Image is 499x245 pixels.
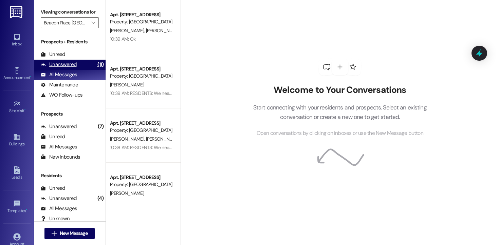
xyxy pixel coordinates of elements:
[110,18,173,25] div: Property: [GEOGRAPHIC_DATA] [GEOGRAPHIC_DATA]
[3,131,31,149] a: Buildings
[24,107,25,112] span: •
[96,121,106,132] div: (7)
[41,91,82,99] div: WO Follow-ups
[110,174,173,181] div: Apt. [STREET_ADDRESS]
[52,231,57,236] i: 
[60,230,88,237] span: New Message
[3,31,31,49] a: Inbox
[41,7,99,17] label: Viewing conversations for
[41,195,77,202] div: Unanswered
[243,103,437,122] p: Start connecting with your residents and prospects. Select an existing conversation or create a n...
[146,27,180,34] span: [PERSON_NAME]
[26,207,27,212] span: •
[41,133,65,140] div: Unread
[41,205,77,212] div: All Messages
[110,127,173,134] div: Property: [GEOGRAPHIC_DATA] [GEOGRAPHIC_DATA]
[41,215,70,222] div: Unknown
[41,154,80,161] div: New Inbounds
[44,228,95,239] button: New Message
[110,144,482,150] div: 10:38 AM: RESIDENTS: We need everyone to check their fire extinguishers and make sure they are no...
[110,73,173,80] div: Property: [GEOGRAPHIC_DATA] [GEOGRAPHIC_DATA]
[110,36,136,42] div: 10:39 AM: Ok
[34,38,106,45] div: Prospects + Residents
[3,198,31,216] a: Templates •
[41,51,65,58] div: Unread
[110,190,144,196] span: [PERSON_NAME]
[110,11,173,18] div: Apt. [STREET_ADDRESS]
[243,85,437,96] h2: Welcome to Your Conversations
[91,20,95,25] i: 
[110,90,482,96] div: 10:39 AM: RESIDENTS: We need everyone to check their fire extinguishers and make sure they are no...
[41,61,77,68] div: Unanswered
[110,82,144,88] span: [PERSON_NAME]
[41,81,78,88] div: Maintenance
[3,98,31,116] a: Site Visit •
[3,164,31,183] a: Leads
[41,123,77,130] div: Unanswered
[30,74,31,79] span: •
[41,143,77,150] div: All Messages
[146,136,180,142] span: [PERSON_NAME]
[110,120,173,127] div: Apt. [STREET_ADDRESS]
[110,65,173,73] div: Apt. [STREET_ADDRESS]
[34,110,106,118] div: Prospects
[44,17,88,28] input: All communities
[96,193,106,204] div: (4)
[110,136,146,142] span: [PERSON_NAME]
[41,71,77,78] div: All Messages
[257,129,423,138] span: Open conversations by clicking on inboxes or use the New Message button
[96,59,106,70] div: (11)
[110,27,146,34] span: [PERSON_NAME]
[34,172,106,179] div: Residents
[10,6,24,18] img: ResiDesk Logo
[41,185,65,192] div: Unread
[110,181,173,188] div: Property: [GEOGRAPHIC_DATA] [GEOGRAPHIC_DATA]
